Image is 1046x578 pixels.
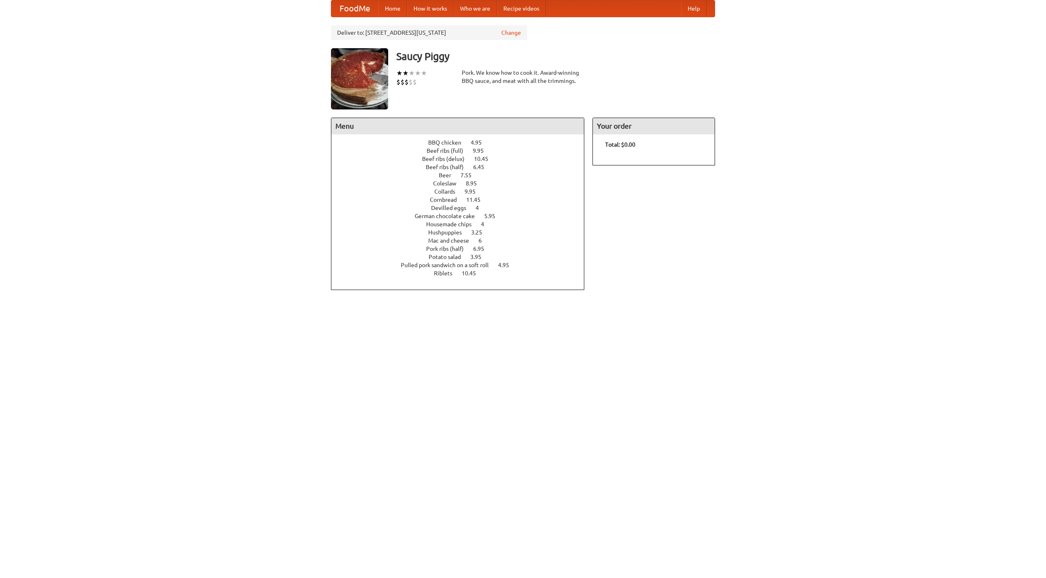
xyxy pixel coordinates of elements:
li: ★ [396,69,402,78]
span: Pulled pork sandwich on a soft roll [401,262,497,268]
span: 4 [481,221,492,228]
span: Pork ribs (half) [426,245,472,252]
a: BBQ chicken 4.95 [428,139,497,146]
a: Hushpuppies 3.25 [428,229,497,236]
li: ★ [409,69,415,78]
a: Mac and cheese 6 [428,237,497,244]
span: 4 [476,205,487,211]
span: Devilled eggs [431,205,474,211]
span: 8.95 [466,180,485,187]
li: ★ [415,69,421,78]
a: FoodMe [331,0,378,17]
a: Beer 7.55 [439,172,487,179]
span: 9.95 [465,188,484,195]
a: Cornbread 11.45 [430,196,496,203]
h4: Menu [331,118,584,134]
a: German chocolate cake 5.95 [415,213,510,219]
li: $ [396,78,400,87]
img: angular.jpg [331,48,388,109]
a: Change [501,29,521,37]
span: BBQ chicken [428,139,469,146]
a: Who we are [454,0,497,17]
a: Recipe videos [497,0,546,17]
a: Housemade chips 4 [426,221,499,228]
span: Coleslaw [433,180,465,187]
a: Riblets 10.45 [434,270,491,277]
span: Housemade chips [426,221,480,228]
a: Beef ribs (half) 6.45 [426,164,499,170]
a: How it works [407,0,454,17]
span: Beef ribs (delux) [422,156,473,162]
h4: Your order [593,118,715,134]
a: Pulled pork sandwich on a soft roll 4.95 [401,262,524,268]
span: 10.45 [462,270,484,277]
span: 3.25 [471,229,490,236]
span: Beef ribs (half) [426,164,472,170]
span: Cornbread [430,196,465,203]
span: Potato salad [429,254,469,260]
a: Collards 9.95 [434,188,491,195]
span: Riblets [434,270,460,277]
span: Beer [439,172,459,179]
span: 7.55 [460,172,480,179]
span: German chocolate cake [415,213,483,219]
b: Total: $0.00 [605,141,635,148]
li: ★ [421,69,427,78]
a: Coleslaw 8.95 [433,180,492,187]
span: 10.45 [474,156,496,162]
a: Potato salad 3.95 [429,254,496,260]
span: Beef ribs (full) [427,147,472,154]
li: $ [400,78,405,87]
div: Deliver to: [STREET_ADDRESS][US_STATE] [331,25,527,40]
a: Pork ribs (half) 6.95 [426,245,499,252]
a: Help [681,0,706,17]
span: Hushpuppies [428,229,470,236]
span: 5.95 [484,213,503,219]
span: Mac and cheese [428,237,477,244]
span: 4.95 [498,262,517,268]
span: 4.95 [471,139,490,146]
li: $ [409,78,413,87]
span: 3.95 [470,254,489,260]
a: Beef ribs (delux) 10.45 [422,156,503,162]
h3: Saucy Piggy [396,48,715,65]
div: Pork. We know how to cook it. Award-winning BBQ sauce, and meat with all the trimmings. [462,69,584,85]
span: 6.45 [473,164,492,170]
a: Beef ribs (full) 9.95 [427,147,499,154]
span: 6 [478,237,490,244]
span: 6.95 [473,245,492,252]
li: ★ [402,69,409,78]
span: Collards [434,188,463,195]
li: $ [405,78,409,87]
a: Devilled eggs 4 [431,205,494,211]
a: Home [378,0,407,17]
li: $ [413,78,417,87]
span: 11.45 [466,196,489,203]
span: 9.95 [473,147,492,154]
